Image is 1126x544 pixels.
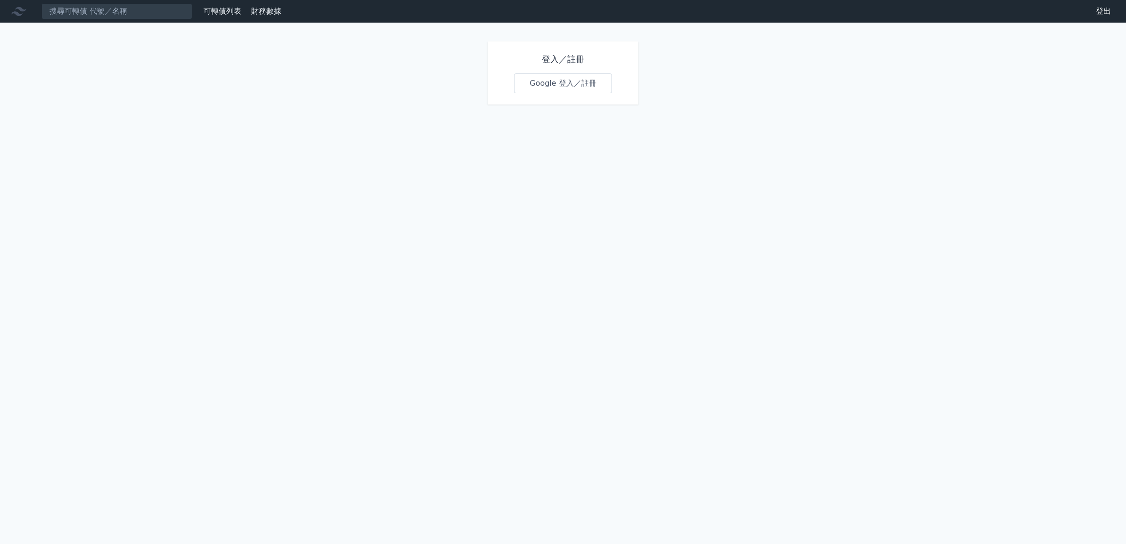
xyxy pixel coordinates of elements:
[1088,4,1118,19] a: 登出
[251,7,281,16] a: 財務數據
[514,73,612,93] a: Google 登入／註冊
[41,3,192,19] input: 搜尋可轉債 代號／名稱
[514,53,612,66] h1: 登入／註冊
[204,7,241,16] a: 可轉債列表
